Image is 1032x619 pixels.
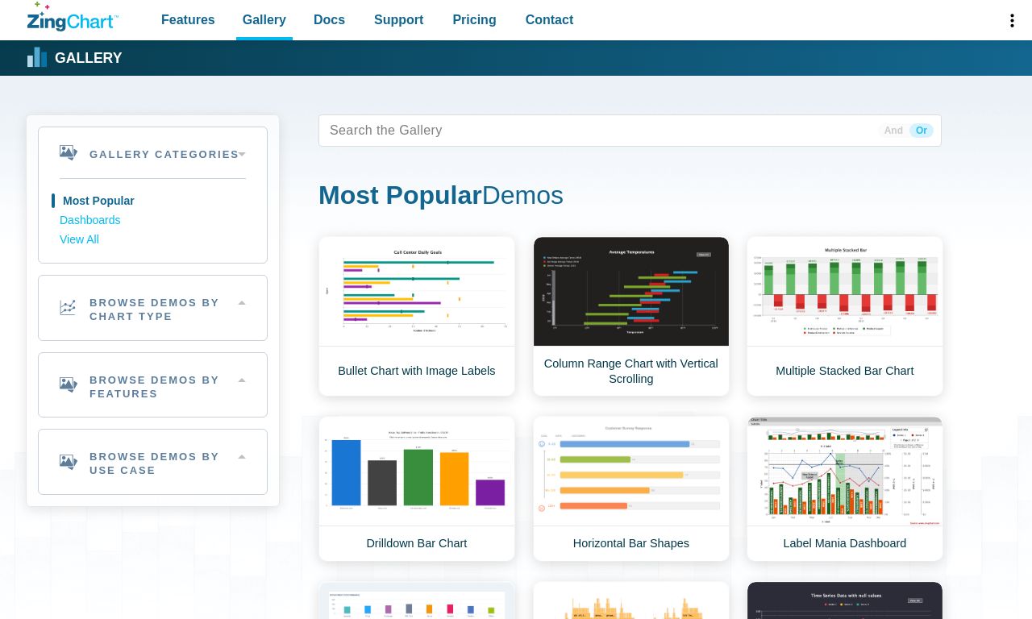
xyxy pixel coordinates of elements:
[60,231,246,250] a: View All
[526,9,574,31] span: Contact
[747,236,943,397] a: Multiple Stacked Bar Chart
[243,9,286,31] span: Gallery
[533,236,730,397] a: Column Range Chart with Vertical Scrolling
[318,181,482,210] strong: Most Popular
[161,9,215,31] span: Features
[39,430,267,494] h2: Browse Demos By Use Case
[318,179,942,215] h1: Demos
[314,9,345,31] span: Docs
[39,353,267,418] h2: Browse Demos By Features
[747,416,943,562] a: Label Mania Dashboard
[39,276,267,340] h2: Browse Demos By Chart Type
[318,416,515,562] a: Drilldown Bar Chart
[60,192,246,211] a: Most Popular
[878,123,909,138] span: And
[60,211,246,231] a: Dashboards
[39,127,267,178] h2: Gallery Categories
[374,9,423,31] span: Support
[55,52,122,66] strong: Gallery
[318,236,515,397] a: Bullet Chart with Image Labels
[452,9,496,31] span: Pricing
[533,416,730,562] a: Horizontal Bar Shapes
[27,46,122,70] a: Gallery
[909,123,934,138] span: Or
[27,2,119,31] a: ZingChart Logo. Click to return to the homepage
